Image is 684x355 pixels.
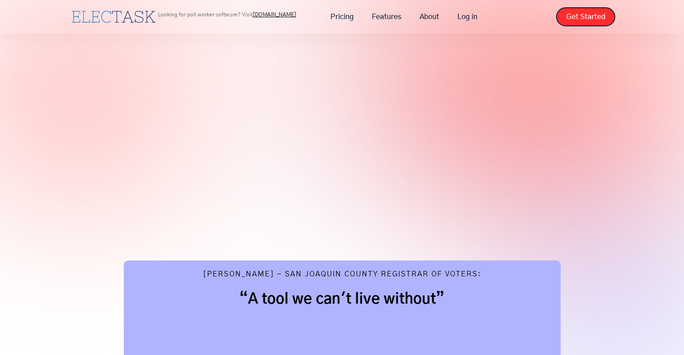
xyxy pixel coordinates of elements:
a: [DOMAIN_NAME] [253,12,296,17]
a: Log in [448,7,486,26]
a: Pricing [321,7,363,26]
p: Looking for poll worker software? Visit [158,12,296,17]
div: [PERSON_NAME] - San Joaquin County Registrar of Voters: [203,270,481,281]
a: About [410,7,448,26]
a: Features [363,7,410,26]
h2: “A tool we can't live without” [142,290,542,308]
a: Get Started [556,7,615,26]
a: home [69,9,158,25]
